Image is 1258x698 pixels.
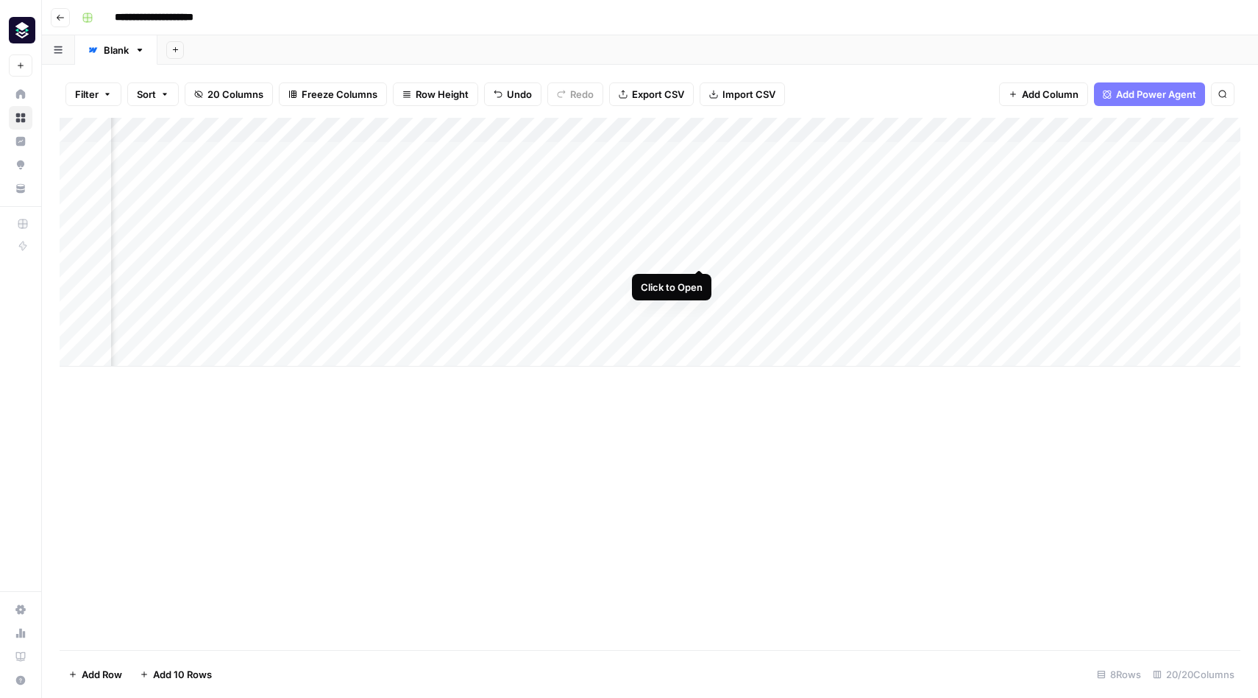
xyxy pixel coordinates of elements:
button: Add Column [999,82,1088,106]
button: Freeze Columns [279,82,387,106]
div: Blank [104,43,129,57]
span: Import CSV [722,87,775,102]
button: Help + Support [9,669,32,692]
a: Blank [75,35,157,65]
a: Your Data [9,177,32,200]
div: Click to Open [641,280,703,295]
button: Import CSV [700,82,785,106]
span: Row Height [416,87,469,102]
img: Platformengineering.org Logo [9,17,35,43]
a: Usage [9,621,32,645]
span: Add Power Agent [1116,87,1196,102]
button: Add 10 Rows [131,663,221,686]
span: Undo [507,87,532,102]
div: 20/20 Columns [1147,663,1240,686]
a: Home [9,82,32,106]
a: Insights [9,130,32,153]
button: Workspace: Platformengineering.org [9,12,32,49]
span: Sort [137,87,156,102]
span: Redo [570,87,594,102]
button: Undo [484,82,541,106]
span: 20 Columns [207,87,263,102]
span: Add Column [1022,87,1078,102]
button: Export CSV [609,82,694,106]
a: Browse [9,106,32,130]
button: Add Power Agent [1094,82,1205,106]
button: Row Height [393,82,478,106]
a: Opportunities [9,153,32,177]
button: Filter [65,82,121,106]
div: 8 Rows [1091,663,1147,686]
span: Add 10 Rows [153,667,212,682]
button: Redo [547,82,603,106]
span: Filter [75,87,99,102]
button: Sort [127,82,179,106]
a: Learning Hub [9,645,32,669]
button: 20 Columns [185,82,273,106]
a: Settings [9,598,32,621]
span: Freeze Columns [302,87,377,102]
span: Export CSV [632,87,684,102]
button: Add Row [60,663,131,686]
span: Add Row [82,667,122,682]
